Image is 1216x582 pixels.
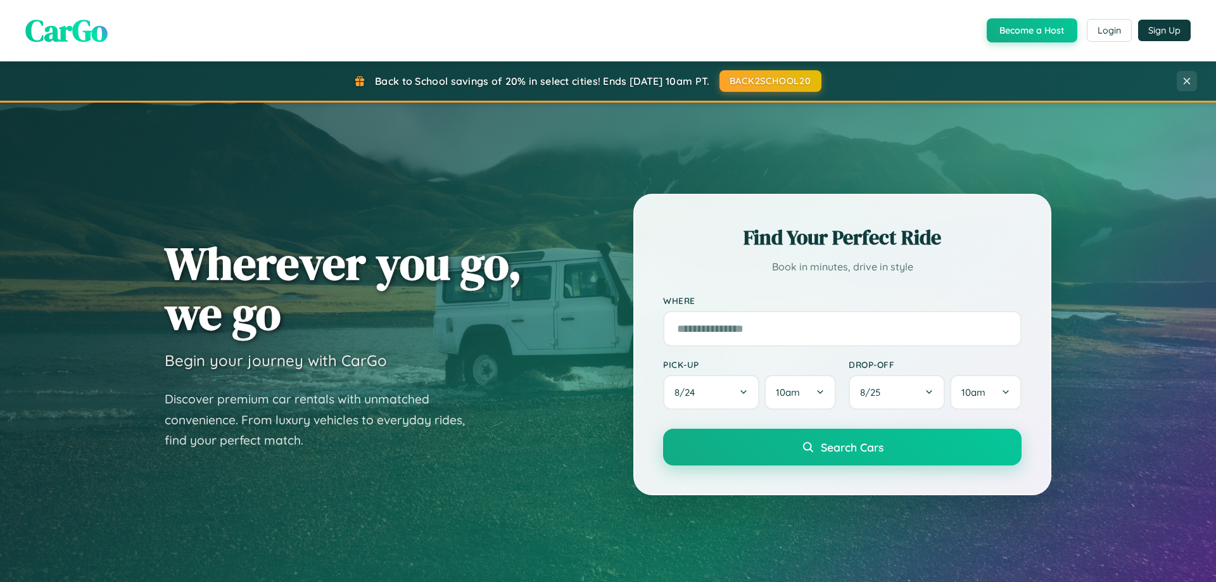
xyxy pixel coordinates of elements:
button: Login [1087,19,1132,42]
button: Become a Host [987,18,1077,42]
label: Drop-off [849,359,1022,370]
label: Pick-up [663,359,836,370]
h2: Find Your Perfect Ride [663,224,1022,251]
button: 10am [950,375,1022,410]
button: Search Cars [663,429,1022,465]
span: 8 / 24 [674,386,701,398]
span: CarGo [25,9,108,51]
span: 10am [961,386,985,398]
span: Back to School savings of 20% in select cities! Ends [DATE] 10am PT. [375,75,709,87]
span: 10am [776,386,800,398]
p: Discover premium car rentals with unmatched convenience. From luxury vehicles to everyday rides, ... [165,389,481,451]
button: 8/25 [849,375,945,410]
label: Where [663,295,1022,306]
h1: Wherever you go, we go [165,238,522,338]
button: 10am [764,375,836,410]
button: BACK2SCHOOL20 [719,70,821,92]
button: Sign Up [1138,20,1191,41]
span: Search Cars [821,440,883,454]
button: 8/24 [663,375,759,410]
p: Book in minutes, drive in style [663,258,1022,276]
span: 8 / 25 [860,386,887,398]
h3: Begin your journey with CarGo [165,351,387,370]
